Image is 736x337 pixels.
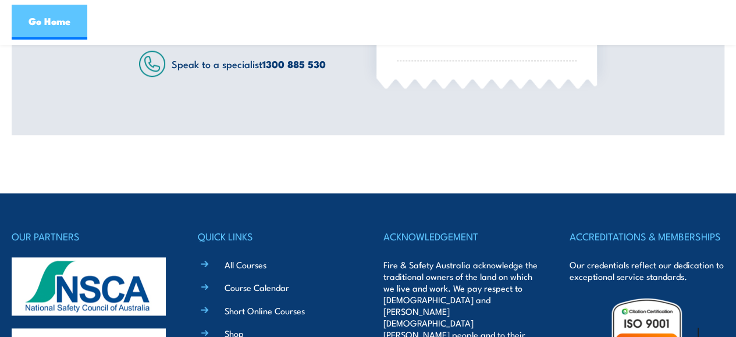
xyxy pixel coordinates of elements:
span: Speak to a specialist [172,56,326,71]
h4: ACKNOWLEDGEMENT [383,228,539,244]
a: Go Home [12,5,87,40]
a: 1300 885 530 [262,56,326,72]
a: All Courses [225,258,266,271]
h4: QUICK LINKS [198,228,353,244]
img: nsca-logo-footer [12,257,166,315]
h4: OUR PARTNERS [12,228,167,244]
a: Short Online Courses [225,304,305,317]
h4: ACCREDITATIONS & MEMBERSHIPS [570,228,725,244]
a: Course Calendar [225,281,289,293]
p: Our credentials reflect our dedication to exceptional service standards. [570,259,725,282]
